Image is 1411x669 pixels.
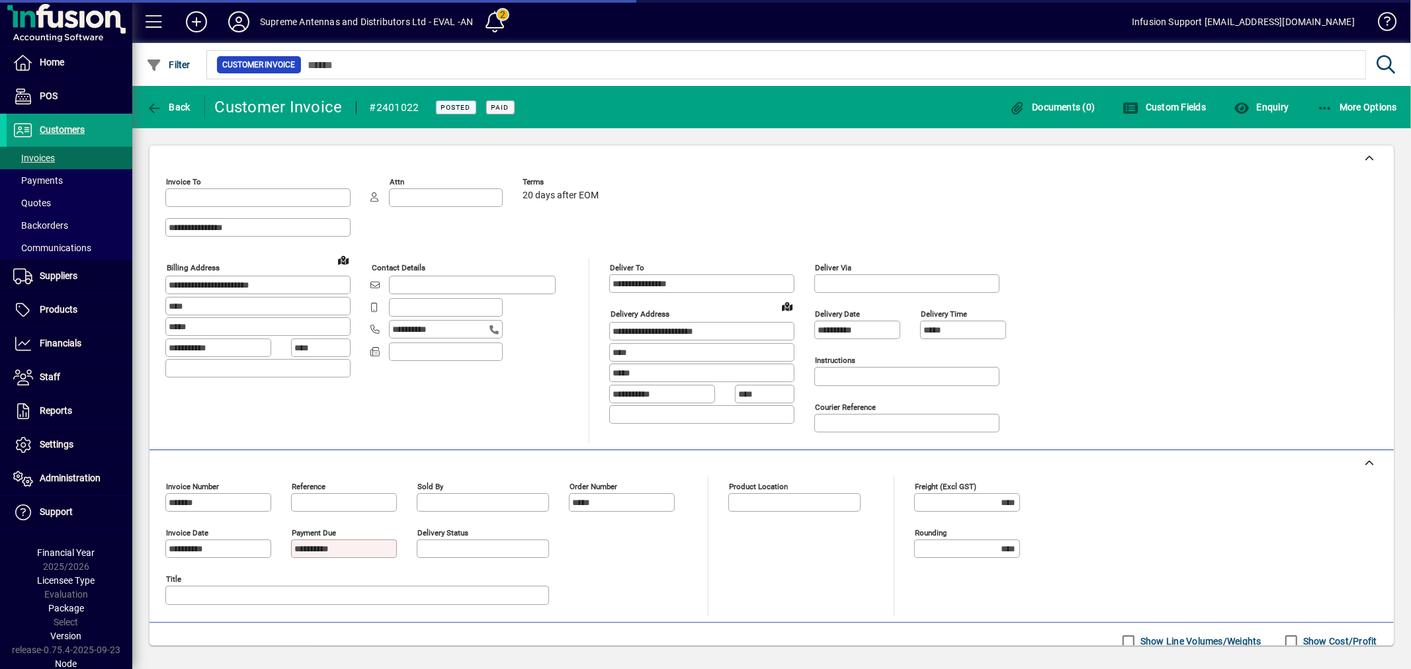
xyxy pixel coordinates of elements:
[417,482,443,491] mat-label: Sold by
[1317,102,1398,112] span: More Options
[7,147,132,169] a: Invoices
[570,482,617,491] mat-label: Order number
[1314,95,1401,119] button: More Options
[7,214,132,237] a: Backorders
[915,482,976,491] mat-label: Freight (excl GST)
[1234,102,1289,112] span: Enquiry
[610,263,644,272] mat-label: Deliver To
[166,528,208,537] mat-label: Invoice date
[7,192,132,214] a: Quotes
[40,124,85,135] span: Customers
[38,547,95,558] span: Financial Year
[13,220,68,231] span: Backorders
[292,528,336,537] mat-label: Payment due
[1230,95,1292,119] button: Enquiry
[40,338,81,348] span: Financials
[921,309,967,319] mat-label: Delivery time
[166,482,219,491] mat-label: Invoice number
[143,95,194,119] button: Back
[7,260,132,293] a: Suppliers
[7,46,132,79] a: Home
[7,496,132,529] a: Support
[7,361,132,394] a: Staff
[13,198,51,208] span: Quotes
[7,428,132,461] a: Settings
[13,153,55,163] span: Invoices
[40,439,73,450] span: Settings
[523,190,599,201] span: 20 days after EOM
[7,327,132,360] a: Financials
[40,304,77,315] span: Products
[1368,3,1394,46] a: Knowledge Base
[492,103,509,112] span: Paid
[166,574,181,584] mat-label: Title
[441,103,471,112] span: Posted
[1301,635,1377,648] label: Show Cost/Profit
[729,482,788,491] mat-label: Product location
[417,528,468,537] mat-label: Delivery status
[13,175,63,186] span: Payments
[815,309,860,319] mat-label: Delivery date
[13,243,91,253] span: Communications
[40,91,58,101] span: POS
[218,10,260,34] button: Profile
[48,603,84,613] span: Package
[146,102,191,112] span: Back
[146,59,191,70] span: Filter
[7,462,132,495] a: Administration
[40,270,77,281] span: Suppliers
[56,658,77,669] span: Node
[38,575,95,586] span: Licensee Type
[40,57,64,67] span: Home
[292,482,325,491] mat-label: Reference
[915,528,947,537] mat-label: Rounding
[815,403,876,412] mat-label: Courier Reference
[143,53,194,77] button: Filter
[40,405,72,416] span: Reports
[175,10,218,34] button: Add
[523,178,602,186] span: Terms
[333,249,354,270] a: View on map
[815,356,855,365] mat-label: Instructions
[1120,95,1210,119] button: Custom Fields
[7,294,132,327] a: Products
[1132,11,1355,32] div: Infusion Support [EMAIL_ADDRESS][DOMAIN_NAME]
[215,97,343,118] div: Customer Invoice
[166,177,201,186] mat-label: Invoice To
[132,95,205,119] app-page-header-button: Back
[815,263,851,272] mat-label: Deliver via
[7,80,132,113] a: POS
[1006,95,1099,119] button: Documents (0)
[40,372,60,382] span: Staff
[777,295,798,317] a: View on map
[40,506,73,517] span: Support
[1138,635,1261,648] label: Show Line Volumes/Weights
[222,58,296,71] span: Customer Invoice
[370,97,419,118] div: #2401022
[51,631,82,641] span: Version
[260,11,473,32] div: Supreme Antennas and Distributors Ltd - EVAL -AN
[1009,102,1095,112] span: Documents (0)
[40,473,101,483] span: Administration
[7,395,132,428] a: Reports
[390,177,404,186] mat-label: Attn
[1123,102,1207,112] span: Custom Fields
[7,169,132,192] a: Payments
[7,237,132,259] a: Communications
